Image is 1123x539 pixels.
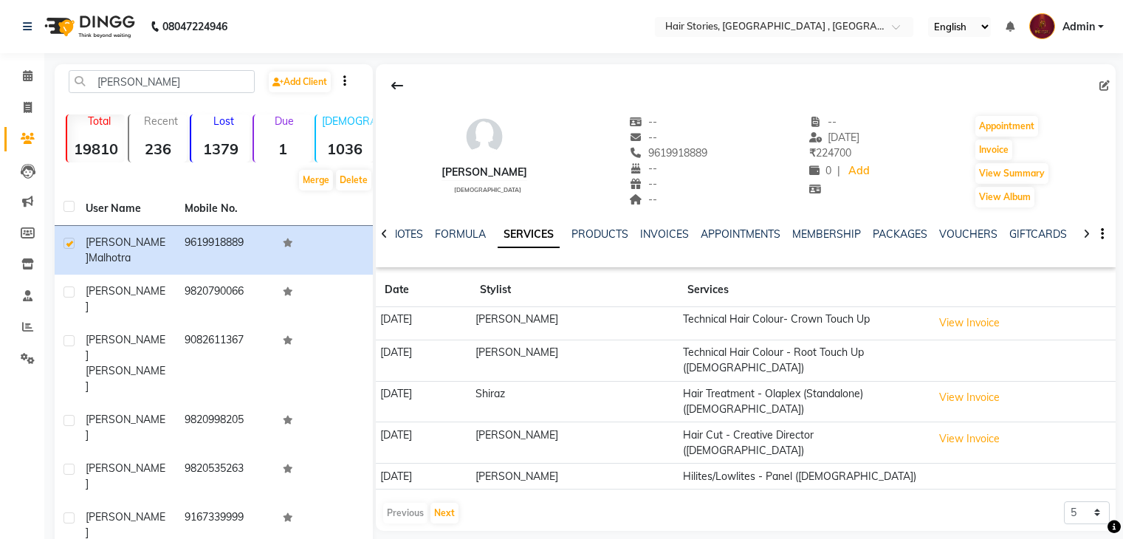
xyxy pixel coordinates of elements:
[471,422,679,464] td: [PERSON_NAME]
[846,161,872,182] a: Add
[498,222,560,248] a: SERVICES
[77,192,176,226] th: User Name
[86,236,165,264] span: [PERSON_NAME]
[679,464,928,490] td: Hilites/Lowlites - Panel ([DEMOGRAPHIC_DATA])
[382,72,413,100] div: Back to Client
[67,140,125,158] strong: 19810
[629,177,657,190] span: --
[442,165,527,180] div: [PERSON_NAME]
[1009,227,1067,241] a: GIFTCARDS
[176,452,275,501] td: 9820535263
[38,6,139,47] img: logo
[837,163,840,179] span: |
[254,140,312,158] strong: 1
[809,164,831,177] span: 0
[975,116,1038,137] button: Appointment
[679,422,928,464] td: Hair Cut - Creative Director ([DEMOGRAPHIC_DATA])
[1062,19,1095,35] span: Admin
[809,131,860,144] span: [DATE]
[629,146,707,159] span: 9619918889
[975,187,1034,207] button: View Album
[809,146,816,159] span: ₹
[197,114,249,128] p: Lost
[376,464,470,490] td: [DATE]
[176,275,275,323] td: 9820790066
[135,114,187,128] p: Recent
[629,193,657,206] span: --
[176,323,275,403] td: 9082611367
[390,227,423,241] a: NOTES
[471,340,679,381] td: [PERSON_NAME]
[73,114,125,128] p: Total
[471,464,679,490] td: [PERSON_NAME]
[86,364,165,393] span: [PERSON_NAME]
[679,307,928,340] td: Technical Hair Colour- Crown Touch Up
[336,170,371,190] button: Delete
[933,386,1006,409] button: View Invoice
[376,381,470,422] td: [DATE]
[257,114,312,128] p: Due
[69,70,255,93] input: Search by Name/Mobile/Email/Code
[176,192,275,226] th: Mobile No.
[933,312,1006,334] button: View Invoice
[89,251,131,264] span: Malhotra
[1029,13,1055,39] img: Admin
[792,227,861,241] a: MEMBERSHIP
[86,510,165,539] span: [PERSON_NAME]
[679,340,928,381] td: Technical Hair Colour - Root Touch Up ([DEMOGRAPHIC_DATA])
[571,227,628,241] a: PRODUCTS
[701,227,780,241] a: APPOINTMENTS
[975,163,1048,184] button: View Summary
[376,340,470,381] td: [DATE]
[975,140,1012,160] button: Invoice
[86,461,165,490] span: [PERSON_NAME]
[322,114,374,128] p: [DEMOGRAPHIC_DATA]
[376,422,470,464] td: [DATE]
[471,381,679,422] td: Shiraz
[162,6,227,47] b: 08047224946
[86,413,165,442] span: [PERSON_NAME]
[129,140,187,158] strong: 236
[629,162,657,175] span: --
[939,227,997,241] a: VOUCHERS
[809,115,837,128] span: --
[86,333,165,362] span: [PERSON_NAME]
[933,428,1006,450] button: View Invoice
[316,140,374,158] strong: 1036
[462,114,506,159] img: avatar
[640,227,689,241] a: INVOICES
[191,140,249,158] strong: 1379
[86,284,165,313] span: [PERSON_NAME]
[471,273,679,307] th: Stylist
[679,381,928,422] td: Hair Treatment - Olaplex (Standalone) ([DEMOGRAPHIC_DATA])
[629,115,657,128] span: --
[376,273,470,307] th: Date
[269,72,331,92] a: Add Client
[873,227,927,241] a: PACKAGES
[376,307,470,340] td: [DATE]
[176,403,275,452] td: 9820998205
[176,226,275,275] td: 9619918889
[299,170,333,190] button: Merge
[809,146,851,159] span: 224700
[454,186,521,193] span: [DEMOGRAPHIC_DATA]
[430,503,459,523] button: Next
[435,227,486,241] a: FORMULA
[471,307,679,340] td: [PERSON_NAME]
[679,273,928,307] th: Services
[629,131,657,144] span: --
